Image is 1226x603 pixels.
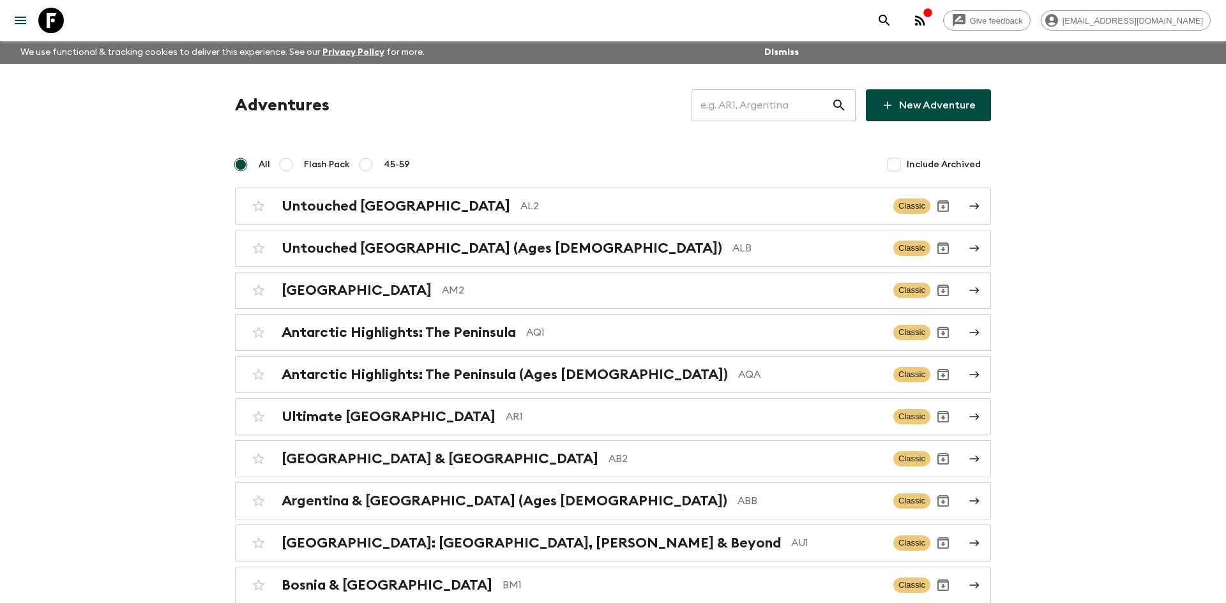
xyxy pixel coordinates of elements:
[235,356,991,393] a: Antarctic Highlights: The Peninsula (Ages [DEMOGRAPHIC_DATA])AQAClassicArchive
[930,488,956,514] button: Archive
[442,283,883,298] p: AM2
[893,283,930,298] span: Classic
[282,198,510,214] h2: Untouched [GEOGRAPHIC_DATA]
[930,446,956,472] button: Archive
[893,241,930,256] span: Classic
[893,493,930,509] span: Classic
[304,158,350,171] span: Flash Pack
[930,193,956,219] button: Archive
[235,188,991,225] a: Untouched [GEOGRAPHIC_DATA]AL2ClassicArchive
[732,241,883,256] p: ALB
[963,16,1030,26] span: Give feedback
[322,48,384,57] a: Privacy Policy
[1041,10,1211,31] div: [EMAIL_ADDRESS][DOMAIN_NAME]
[282,450,598,467] h2: [GEOGRAPHIC_DATA] & [GEOGRAPHIC_DATA]
[503,577,883,593] p: BM1
[384,158,410,171] span: 45-59
[893,198,930,214] span: Classic
[235,93,329,118] h1: Adventures
[893,535,930,551] span: Classic
[930,235,956,261] button: Archive
[235,398,991,435] a: Ultimate [GEOGRAPHIC_DATA]AR1ClassicArchive
[282,493,727,509] h2: Argentina & [GEOGRAPHIC_DATA] (Ages [DEMOGRAPHIC_DATA])
[930,320,956,345] button: Archive
[930,572,956,598] button: Archive
[235,314,991,351] a: Antarctic Highlights: The PeninsulaAQ1ClassicArchive
[943,10,1031,31] a: Give feedback
[15,41,430,64] p: We use functional & tracking cookies to deliver this experience. See our for more.
[893,577,930,593] span: Classic
[893,451,930,466] span: Classic
[893,409,930,424] span: Classic
[738,367,883,382] p: AQA
[930,362,956,387] button: Archive
[872,8,897,33] button: search adventures
[893,325,930,340] span: Classic
[930,404,956,429] button: Archive
[609,451,883,466] p: AB2
[282,408,496,425] h2: Ultimate [GEOGRAPHIC_DATA]
[282,535,781,551] h2: [GEOGRAPHIC_DATA]: [GEOGRAPHIC_DATA], [PERSON_NAME] & Beyond
[738,493,883,509] p: ABB
[235,525,991,562] a: [GEOGRAPHIC_DATA]: [GEOGRAPHIC_DATA], [PERSON_NAME] & BeyondAU1ClassicArchive
[235,482,991,519] a: Argentina & [GEOGRAPHIC_DATA] (Ages [DEMOGRAPHIC_DATA])ABBClassicArchive
[692,87,831,123] input: e.g. AR1, Argentina
[282,577,492,593] h2: Bosnia & [GEOGRAPHIC_DATA]
[930,530,956,556] button: Archive
[235,272,991,309] a: [GEOGRAPHIC_DATA]AM2ClassicArchive
[761,43,802,61] button: Dismiss
[282,240,722,257] h2: Untouched [GEOGRAPHIC_DATA] (Ages [DEMOGRAPHIC_DATA])
[526,325,883,340] p: AQ1
[282,324,516,341] h2: Antarctic Highlights: The Peninsula
[520,198,883,214] p: AL2
[893,367,930,382] span: Classic
[235,230,991,267] a: Untouched [GEOGRAPHIC_DATA] (Ages [DEMOGRAPHIC_DATA])ALBClassicArchive
[259,158,270,171] span: All
[8,8,33,33] button: menu
[1056,16,1210,26] span: [EMAIL_ADDRESS][DOMAIN_NAME]
[930,278,956,303] button: Archive
[506,409,883,424] p: AR1
[235,440,991,477] a: [GEOGRAPHIC_DATA] & [GEOGRAPHIC_DATA]AB2ClassicArchive
[791,535,883,551] p: AU1
[866,89,991,121] a: New Adventure
[282,366,728,383] h2: Antarctic Highlights: The Peninsula (Ages [DEMOGRAPHIC_DATA])
[282,282,432,299] h2: [GEOGRAPHIC_DATA]
[907,158,981,171] span: Include Archived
